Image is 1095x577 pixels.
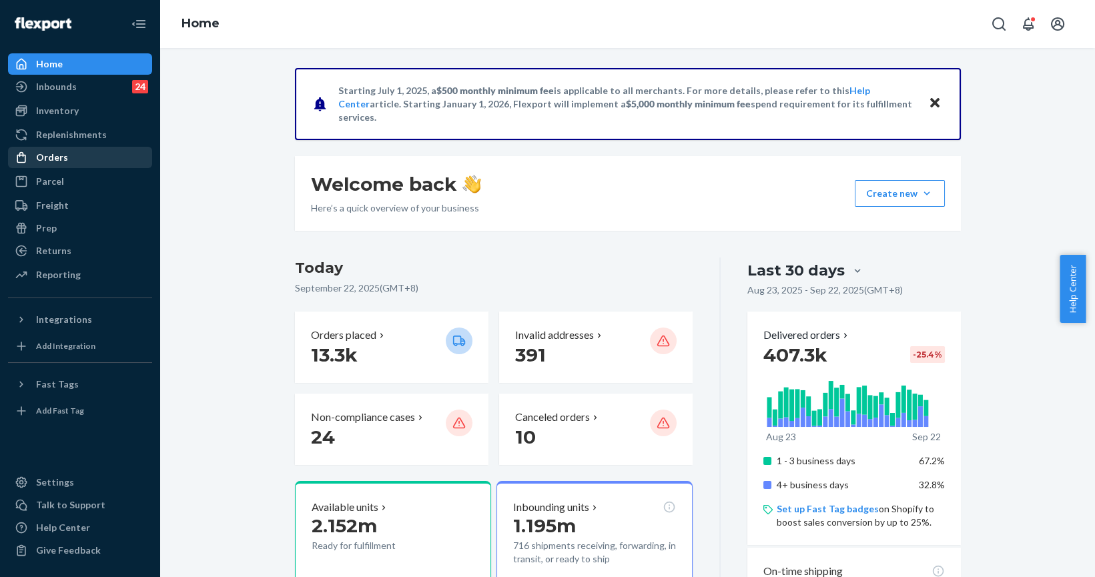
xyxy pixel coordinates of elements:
a: Parcel [8,171,152,192]
a: Talk to Support [8,494,152,516]
p: Orders placed [311,328,376,343]
p: Canceled orders [515,410,590,425]
button: Close [926,94,944,113]
div: Last 30 days [747,260,845,281]
a: Prep [8,217,152,239]
div: Prep [36,221,57,235]
span: $500 monthly minimum fee [436,85,554,96]
button: Orders placed 13.3k [295,312,488,383]
button: Help Center [1060,255,1086,323]
a: Home [8,53,152,75]
div: Integrations [36,313,92,326]
button: Open Search Box [986,11,1012,37]
p: Non-compliance cases [311,410,415,425]
a: Replenishments [8,124,152,145]
div: Orders [36,151,68,164]
a: Orders [8,147,152,168]
h1: Welcome back [311,172,481,196]
p: September 22, 2025 ( GMT+8 ) [295,281,693,295]
p: Starting July 1, 2025, a is applicable to all merchants. For more details, please refer to this a... [338,84,916,124]
a: Add Fast Tag [8,400,152,422]
a: Add Integration [8,336,152,357]
div: Add Fast Tag [36,405,84,416]
div: Home [36,57,63,71]
div: Inventory [36,104,79,117]
span: 32.8% [919,479,945,490]
a: Inventory [8,100,152,121]
a: Settings [8,472,152,493]
p: on Shopify to boost sales conversion by up to 25%. [777,502,944,529]
button: Non-compliance cases 24 [295,394,488,465]
a: Inbounds24 [8,76,152,97]
a: Freight [8,195,152,216]
ol: breadcrumbs [171,5,230,43]
a: Help Center [8,517,152,538]
div: Parcel [36,175,64,188]
div: Reporting [36,268,81,281]
p: 716 shipments receiving, forwarding, in transit, or ready to ship [513,539,676,566]
div: Add Integration [36,340,95,352]
button: Delivered orders [763,328,851,343]
div: Inbounds [36,80,77,93]
div: Freight [36,199,69,212]
span: 24 [311,426,335,448]
span: 391 [515,344,546,366]
p: Here’s a quick overview of your business [311,201,481,215]
p: Inbounding units [513,500,589,515]
div: Replenishments [36,128,107,141]
h3: Today [295,257,693,279]
p: Aug 23 [766,430,796,444]
div: Fast Tags [36,378,79,391]
img: Flexport logo [15,17,71,31]
button: Fast Tags [8,374,152,395]
img: hand-wave emoji [462,175,481,193]
button: Canceled orders 10 [499,394,693,465]
span: 407.3k [763,344,827,366]
div: Talk to Support [36,498,105,512]
button: Open notifications [1015,11,1042,37]
p: Aug 23, 2025 - Sep 22, 2025 ( GMT+8 ) [747,283,903,297]
div: Give Feedback [36,544,101,557]
span: 13.3k [311,344,358,366]
a: Set up Fast Tag badges [777,503,879,514]
p: Invalid addresses [515,328,594,343]
div: Settings [36,476,74,489]
button: Integrations [8,309,152,330]
div: -25.4 % [910,346,945,363]
a: Home [181,16,220,31]
button: Invalid addresses 391 [499,312,693,383]
p: Sep 22 [912,430,941,444]
a: Reporting [8,264,152,285]
button: Close Navigation [125,11,152,37]
p: Available units [312,500,378,515]
p: 1 - 3 business days [777,454,908,468]
a: Returns [8,240,152,261]
button: Give Feedback [8,540,152,561]
div: Returns [36,244,71,257]
span: 1.195m [513,514,576,537]
p: Ready for fulfillment [312,539,435,552]
span: 67.2% [919,455,945,466]
div: 24 [132,80,148,93]
span: 2.152m [312,514,377,537]
p: 4+ business days [777,478,908,492]
span: 10 [515,426,536,448]
button: Create new [855,180,945,207]
span: $5,000 monthly minimum fee [626,98,751,109]
button: Open account menu [1044,11,1071,37]
div: Help Center [36,521,90,534]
